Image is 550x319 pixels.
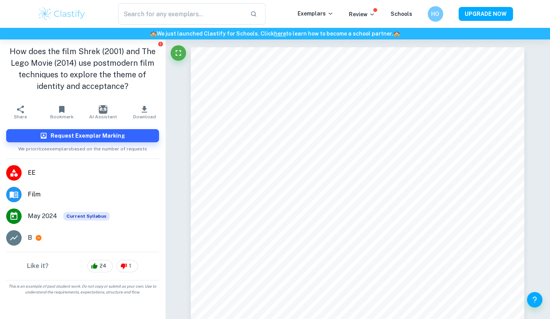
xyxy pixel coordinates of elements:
[18,142,147,152] span: We prioritize exemplars based on the number of requests
[14,114,27,119] span: Share
[28,233,32,242] p: B
[274,31,286,37] a: here
[28,212,57,221] span: May 2024
[63,212,110,220] span: Current Syllabus
[27,261,49,271] h6: Like it?
[51,131,125,140] h6: Request Exemplar Marking
[158,41,164,47] button: Report issue
[150,31,157,37] span: 🏫
[349,10,375,19] p: Review
[2,29,548,38] h6: We just launched Clastify for Schools. Click to learn how to become a school partner.
[124,101,165,123] button: Download
[50,114,74,119] span: Bookmark
[89,114,117,119] span: AI Assistant
[117,260,138,272] div: 1
[527,292,542,307] button: Help and Feedback
[83,101,124,123] button: AI Assistant
[393,31,400,37] span: 🏫
[428,6,443,22] button: HO
[298,9,333,18] p: Exemplars
[391,11,412,17] a: Schools
[87,260,113,272] div: 24
[37,6,86,22] img: Clastify logo
[125,262,135,270] span: 1
[95,262,110,270] span: 24
[6,129,159,142] button: Request Exemplar Marking
[133,114,156,119] span: Download
[63,212,110,220] div: This exemplar is based on the current syllabus. Feel free to refer to it for inspiration/ideas wh...
[171,45,186,61] button: Fullscreen
[6,46,159,92] h1: How does the film Shrek (2001) and The Lego Movie (2014) use postmodern film techniques to explor...
[99,105,107,114] img: AI Assistant
[41,101,83,123] button: Bookmark
[431,10,440,18] h6: HO
[459,7,513,21] button: UPGRADE NOW
[3,283,162,295] span: This is an example of past student work. Do not copy or submit as your own. Use to understand the...
[28,190,159,199] span: Film
[28,168,159,177] span: EE
[118,3,244,25] input: Search for any exemplars...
